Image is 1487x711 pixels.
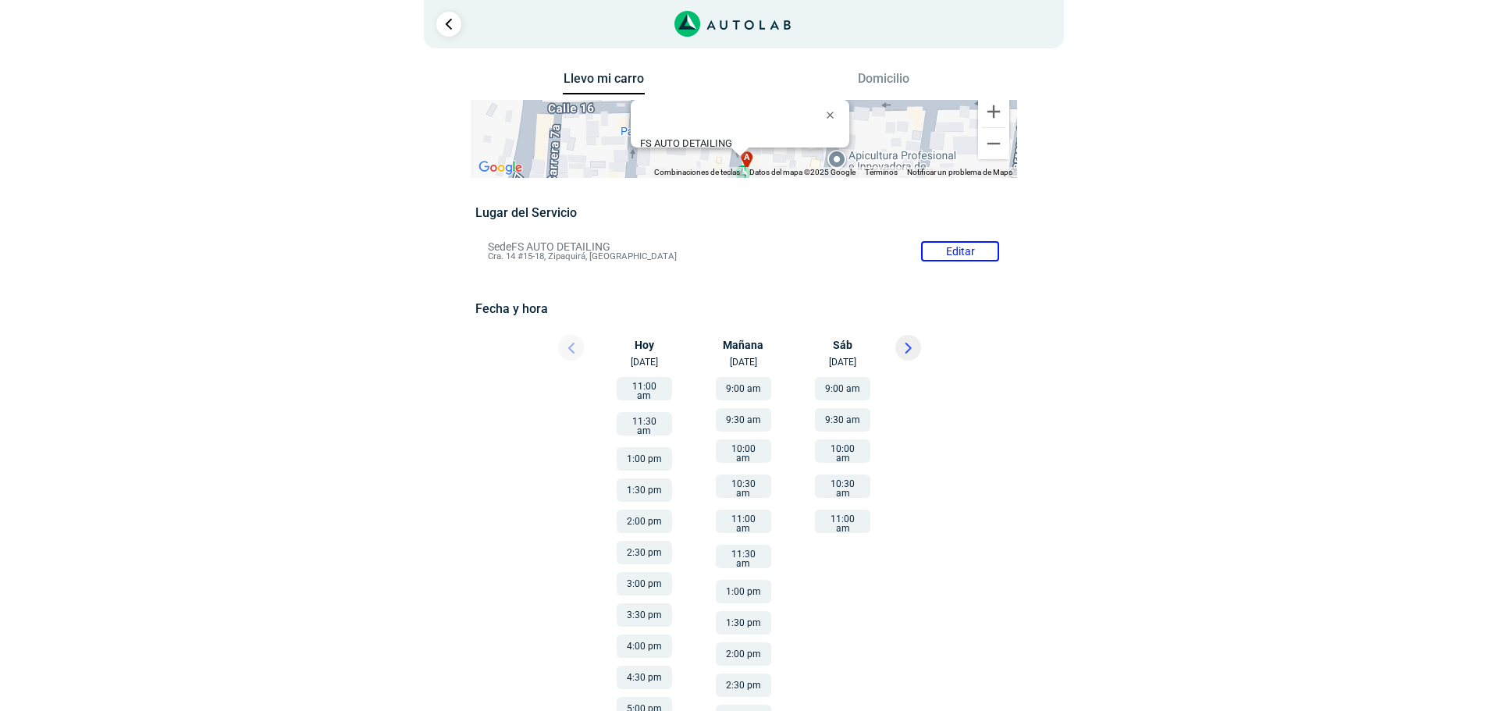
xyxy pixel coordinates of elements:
[617,478,672,502] button: 1:30 pm
[716,475,771,498] button: 10:30 am
[716,510,771,533] button: 11:00 am
[978,128,1009,159] button: Reducir
[617,603,672,627] button: 3:30 pm
[716,611,771,635] button: 1:30 pm
[744,151,750,165] span: a
[617,666,672,689] button: 4:30 pm
[749,168,856,176] span: Datos del mapa ©2025 Google
[617,635,672,658] button: 4:00 pm
[475,158,526,178] img: Google
[617,541,672,564] button: 2:30 pm
[716,580,771,603] button: 1:00 pm
[674,16,791,30] a: Link al sitio de autolab
[617,510,672,533] button: 2:00 pm
[475,158,526,178] a: Abre esta zona en Google Maps (se abre en una nueva ventana)
[617,572,672,595] button: 3:00 pm
[815,510,870,533] button: 11:00 am
[865,168,898,176] a: Términos (se abre en una nueva pestaña)
[716,439,771,463] button: 10:00 am
[716,377,771,400] button: 9:00 am
[563,71,645,95] button: Llevo mi carro
[640,137,732,149] b: FS AUTO DETAILING
[475,301,1012,316] h5: Fecha y hora
[815,475,870,498] button: 10:30 am
[815,408,870,432] button: 9:30 am
[907,168,1012,176] a: Notificar un problema de Maps
[815,96,852,133] button: Cerrar
[475,205,1012,220] h5: Lugar del Servicio
[815,439,870,463] button: 10:00 am
[978,96,1009,127] button: Ampliar
[617,412,672,435] button: 11:30 am
[640,137,849,161] div: Cra. 14 #15-18, Zipaquirá, [GEOGRAPHIC_DATA]
[716,674,771,697] button: 2:30 pm
[617,377,672,400] button: 11:00 am
[617,447,672,471] button: 1:00 pm
[654,167,740,178] button: Combinaciones de teclas
[716,408,771,432] button: 9:30 am
[716,642,771,666] button: 2:00 pm
[716,545,771,568] button: 11:30 am
[815,377,870,400] button: 9:00 am
[842,71,924,94] button: Domicilio
[436,12,461,37] a: Ir al paso anterior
